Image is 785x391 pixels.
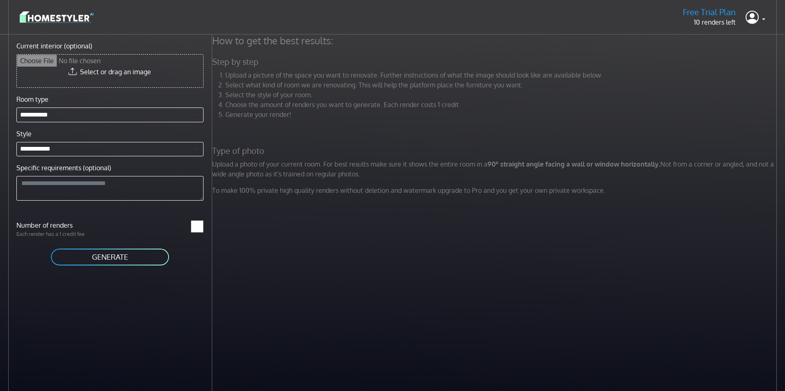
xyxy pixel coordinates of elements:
p: To make 100% private high quality renders without deletion and watermark upgrade to Pro and you g... [207,185,784,195]
li: Select what kind of room we are renovating. This will help the platform place the furniture you w... [225,80,779,90]
li: Upload a picture of the space you want to renovate. Further instructions of what the image should... [225,70,779,80]
label: Style [16,129,32,139]
label: Number of renders [11,220,110,230]
button: GENERATE [50,248,170,266]
p: Upload a photo of your current room. For best results make sure it shows the entire room in a Not... [207,159,784,179]
h5: Type of photo [207,146,784,156]
h5: Step by step [207,57,784,67]
li: Choose the amount of renders you want to generate. Each render costs 1 credit. [225,100,779,110]
label: Room type [16,94,48,104]
label: Specific requirements (optional) [16,163,111,173]
li: Select the style of your room. [225,90,779,100]
p: Each render has a 1 credit fee [11,230,110,238]
li: Generate your render! [225,110,779,119]
label: Current interior (optional) [16,41,92,51]
img: logo-3de290ba35641baa71223ecac5eacb59cb85b4c7fdf211dc9aaecaaee71ea2f8.svg [20,10,94,24]
h4: How to get the best results: [207,34,784,47]
strong: 90° straight angle facing a wall or window horizontally. [487,160,660,168]
h5: Free Trial Plan [683,7,736,17]
p: 10 renders left [683,17,736,27]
